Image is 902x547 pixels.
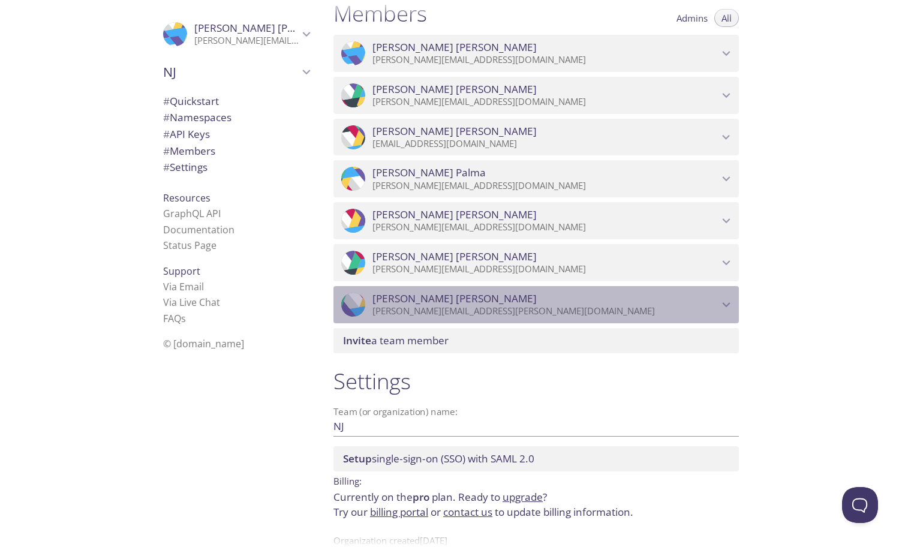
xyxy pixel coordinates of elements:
span: [PERSON_NAME] [PERSON_NAME] [372,125,537,138]
span: © [DOMAIN_NAME] [163,337,244,350]
span: pro [413,490,429,504]
a: GraphQL API [163,207,221,220]
span: NJ [163,64,299,80]
div: NJ [154,56,319,88]
span: Ready to ? [458,490,547,504]
div: Setup SSO [333,446,739,471]
span: single-sign-on (SSO) with SAML 2.0 [343,452,534,465]
a: Via Live Chat [163,296,220,309]
p: [PERSON_NAME][EMAIL_ADDRESS][DOMAIN_NAME] [372,180,718,192]
p: [PERSON_NAME][EMAIL_ADDRESS][PERSON_NAME][DOMAIN_NAME] [372,305,718,317]
span: Namespaces [163,110,231,124]
div: Team Settings [154,159,319,176]
label: Team (or organization) name: [333,407,458,416]
p: [PERSON_NAME][EMAIL_ADDRESS][DOMAIN_NAME] [194,35,299,47]
span: [PERSON_NAME] [PERSON_NAME] [372,250,537,263]
div: Namespaces [154,109,319,126]
p: Currently on the plan. [333,489,739,520]
span: s [181,312,186,325]
div: Julio Palma [333,160,739,197]
a: billing portal [370,505,428,519]
span: # [163,160,170,174]
a: Status Page [163,239,217,252]
a: Via Email [163,280,204,293]
p: [EMAIL_ADDRESS][DOMAIN_NAME] [372,138,718,150]
div: Quickstart [154,93,319,110]
div: Melissa Rossi [333,77,739,114]
p: [PERSON_NAME][EMAIL_ADDRESS][DOMAIN_NAME] [372,54,718,66]
div: Kaitlyn Conway [333,119,739,156]
span: Support [163,265,200,278]
div: Alex Noonan [333,244,739,281]
p: [PERSON_NAME][EMAIL_ADDRESS][DOMAIN_NAME] [372,96,718,108]
a: upgrade [503,490,543,504]
a: Documentation [163,223,234,236]
span: a team member [343,333,449,347]
p: Billing: [333,471,739,489]
span: [PERSON_NAME] [PERSON_NAME] [372,41,537,54]
span: [PERSON_NAME] Palma [372,166,486,179]
p: [PERSON_NAME][EMAIL_ADDRESS][DOMAIN_NAME] [372,221,718,233]
div: Jeff Landfried [154,14,319,54]
span: # [163,144,170,158]
span: # [163,94,170,108]
a: contact us [443,505,492,519]
div: Jeff Landfried [333,35,739,72]
span: [PERSON_NAME] [PERSON_NAME] [372,292,537,305]
div: Invite a team member [333,328,739,353]
div: Chris Freeman [333,286,739,323]
span: [PERSON_NAME] [PERSON_NAME] [194,21,359,35]
span: API Keys [163,127,210,141]
span: Resources [163,191,211,205]
div: Justin Gustafson [333,202,739,239]
span: # [163,110,170,124]
span: # [163,127,170,141]
span: Setup [343,452,372,465]
iframe: Help Scout Beacon - Open [842,487,878,523]
span: Members [163,144,215,158]
span: Settings [163,160,208,174]
span: Quickstart [163,94,219,108]
p: [PERSON_NAME][EMAIL_ADDRESS][DOMAIN_NAME] [372,263,718,275]
span: [PERSON_NAME] [PERSON_NAME] [372,83,537,96]
h1: Settings [333,368,739,395]
div: API Keys [154,126,319,143]
span: Try our or to update billing information. [333,505,633,519]
a: FAQ [163,312,186,325]
div: Members [154,143,319,160]
span: Invite [343,333,371,347]
span: [PERSON_NAME] [PERSON_NAME] [372,208,537,221]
